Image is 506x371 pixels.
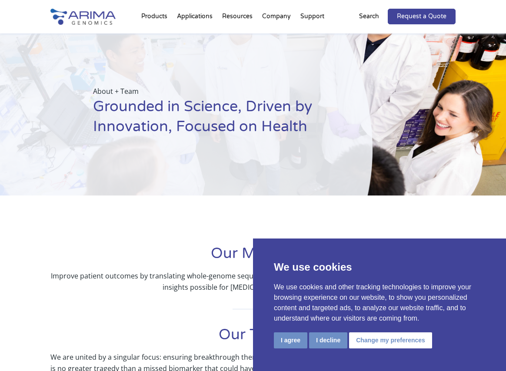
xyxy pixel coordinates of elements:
[93,97,329,143] h1: Grounded in Science, Driven by Innovation, Focused on Health
[388,9,456,24] a: Request a Quote
[93,86,329,97] p: About + Team
[274,332,307,348] button: I agree
[274,259,485,275] p: We use cookies
[50,325,455,351] h1: Our Team
[309,332,347,348] button: I decline
[50,9,116,25] img: Arima-Genomics-logo
[359,11,379,22] p: Search
[349,332,432,348] button: Change my preferences
[50,244,455,270] h1: Our Mission
[50,270,455,293] p: Improve patient outcomes by translating whole-genome sequence and structure information into the ...
[274,282,485,324] p: We use cookies and other tracking technologies to improve your browsing experience on our website...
